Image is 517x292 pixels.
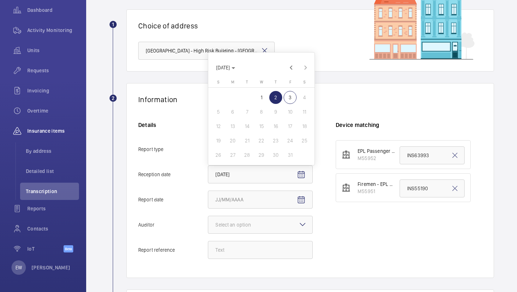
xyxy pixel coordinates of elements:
button: October 9, 2025 [269,105,283,119]
button: October 31, 2025 [283,148,297,162]
span: 26 [212,149,225,161]
button: Next month [298,60,313,75]
span: 31 [284,149,297,161]
span: 1 [255,91,268,104]
span: 20 [226,134,239,147]
span: 21 [241,134,253,147]
button: October 26, 2025 [211,148,225,162]
span: 2 [269,91,282,104]
button: October 3, 2025 [283,90,297,105]
span: 18 [298,120,311,133]
button: October 14, 2025 [240,119,254,133]
button: October 13, 2025 [225,119,240,133]
button: Choose month and year [213,61,238,74]
button: October 28, 2025 [240,148,254,162]
button: October 27, 2025 [225,148,240,162]
span: 29 [255,149,268,161]
button: Previous month [284,60,298,75]
span: T [246,80,248,85]
span: 9 [269,105,282,118]
span: 5 [212,105,225,118]
span: 23 [269,134,282,147]
button: October 8, 2025 [254,105,269,119]
span: 15 [255,120,268,133]
span: 13 [226,120,239,133]
span: F [289,80,291,85]
button: October 7, 2025 [240,105,254,119]
span: 3 [284,91,297,104]
button: October 29, 2025 [254,148,269,162]
span: 28 [241,149,253,161]
button: October 1, 2025 [254,90,269,105]
span: 24 [284,134,297,147]
button: October 22, 2025 [254,133,269,148]
button: October 17, 2025 [283,119,297,133]
button: October 16, 2025 [269,119,283,133]
span: S [303,80,306,85]
button: October 24, 2025 [283,133,297,148]
span: 4 [298,91,311,104]
span: 19 [212,134,225,147]
span: 10 [284,105,297,118]
button: October 11, 2025 [297,105,312,119]
span: 22 [255,134,268,147]
span: 6 [226,105,239,118]
span: W [260,80,263,85]
span: 27 [226,149,239,161]
button: October 4, 2025 [297,90,312,105]
span: 14 [241,120,253,133]
span: M [231,80,234,85]
span: 8 [255,105,268,118]
span: 25 [298,134,311,147]
span: 12 [212,120,225,133]
button: October 6, 2025 [225,105,240,119]
button: October 25, 2025 [297,133,312,148]
button: October 5, 2025 [211,105,225,119]
span: 30 [269,149,282,161]
button: October 18, 2025 [297,119,312,133]
button: October 2, 2025 [269,90,283,105]
button: October 15, 2025 [254,119,269,133]
span: 16 [269,120,282,133]
span: 11 [298,105,311,118]
button: October 19, 2025 [211,133,225,148]
span: 17 [284,120,297,133]
button: October 21, 2025 [240,133,254,148]
span: 7 [241,105,253,118]
button: October 23, 2025 [269,133,283,148]
button: October 12, 2025 [211,119,225,133]
button: October 30, 2025 [269,148,283,162]
span: T [275,80,277,85]
button: October 10, 2025 [283,105,297,119]
span: S [217,80,219,85]
button: October 20, 2025 [225,133,240,148]
span: [DATE] [216,65,230,70]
